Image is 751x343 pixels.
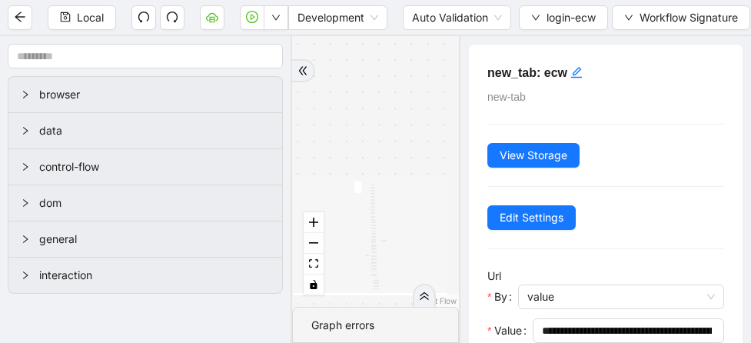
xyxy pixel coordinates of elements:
[8,185,282,221] div: dom
[419,291,430,301] span: double-right
[8,258,282,293] div: interaction
[640,9,738,26] span: Workflow Signature
[624,13,633,22] span: down
[500,147,567,164] span: View Storage
[570,63,583,82] div: click to edit id
[494,322,522,339] span: Value
[48,5,116,30] button: saveLocal
[8,5,32,30] button: arrow-left
[39,267,270,284] span: interaction
[487,91,526,103] span: new-tab
[531,13,540,22] span: down
[264,5,288,30] button: down
[200,5,224,30] button: cloud-server
[21,162,30,171] span: right
[39,86,270,103] span: browser
[487,205,576,230] button: Edit Settings
[240,5,264,30] button: play-circle
[494,288,507,305] span: By
[246,11,258,23] span: play-circle
[500,209,563,226] span: Edit Settings
[487,63,724,82] h5: new_tab: ecw
[8,77,282,112] div: browser
[412,6,502,29] span: Auto Validation
[138,11,150,23] span: undo
[417,296,457,305] a: React Flow attribution
[166,11,178,23] span: redo
[39,122,270,139] span: data
[39,231,270,248] span: general
[304,233,324,254] button: zoom out
[311,317,440,334] div: Graph errors
[519,5,608,30] button: downlogin-ecw
[527,285,715,308] span: value
[8,113,282,148] div: data
[612,5,750,30] button: downWorkflow Signature
[206,11,218,23] span: cloud-server
[304,254,324,275] button: fit view
[39,195,270,211] span: dom
[297,6,378,29] span: Development
[570,66,583,78] span: edit
[14,11,26,23] span: arrow-left
[8,149,282,185] div: control-flow
[271,13,281,22] span: down
[8,221,282,257] div: general
[77,9,104,26] span: Local
[487,143,580,168] button: View Storage
[304,212,324,233] button: zoom in
[21,90,30,99] span: right
[131,5,156,30] button: undo
[21,271,30,280] span: right
[487,269,501,282] label: Url
[21,198,30,208] span: right
[21,126,30,135] span: right
[60,12,71,22] span: save
[304,275,324,295] button: toggle interactivity
[547,9,596,26] span: login-ecw
[21,235,30,244] span: right
[160,5,184,30] button: redo
[297,65,308,76] span: double-right
[39,158,270,175] span: control-flow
